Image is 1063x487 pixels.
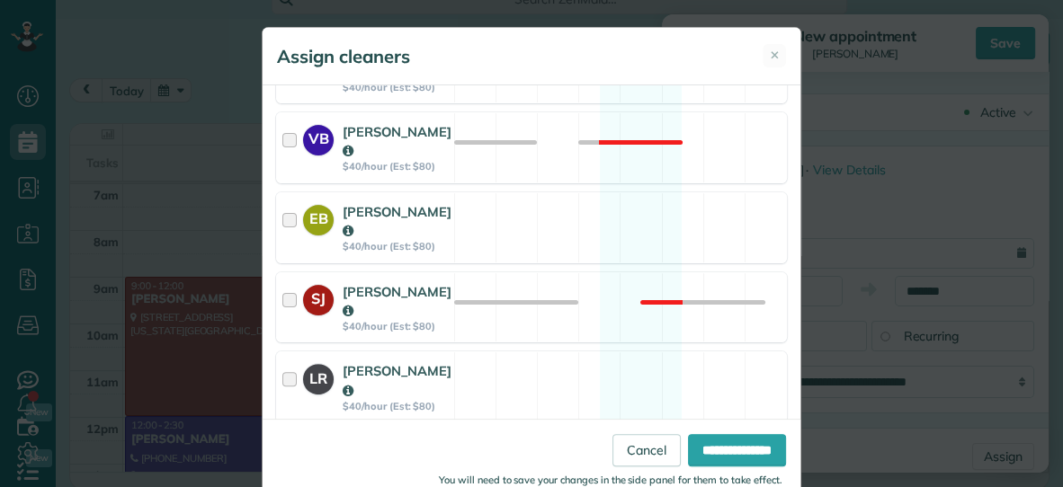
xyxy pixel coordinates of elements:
[770,47,780,64] span: ✕
[303,364,334,389] strong: LR
[303,125,334,150] strong: VB
[277,44,410,69] h5: Assign cleaners
[343,362,451,398] strong: [PERSON_NAME]
[343,400,451,412] strong: $40/hour (Est: $80)
[343,240,451,252] strong: $40/hour (Est: $80)
[303,285,334,310] strong: SJ
[439,474,782,486] small: You will need to save your changes in the side panel for them to take effect.
[343,160,451,173] strong: $40/hour (Est: $80)
[303,205,334,230] strong: EB
[343,123,451,159] strong: [PERSON_NAME]
[343,81,451,93] strong: $40/hour (Est: $80)
[343,203,451,239] strong: [PERSON_NAME]
[343,283,451,319] strong: [PERSON_NAME]
[612,434,681,466] a: Cancel
[343,320,451,332] strong: $40/hour (Est: $80)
